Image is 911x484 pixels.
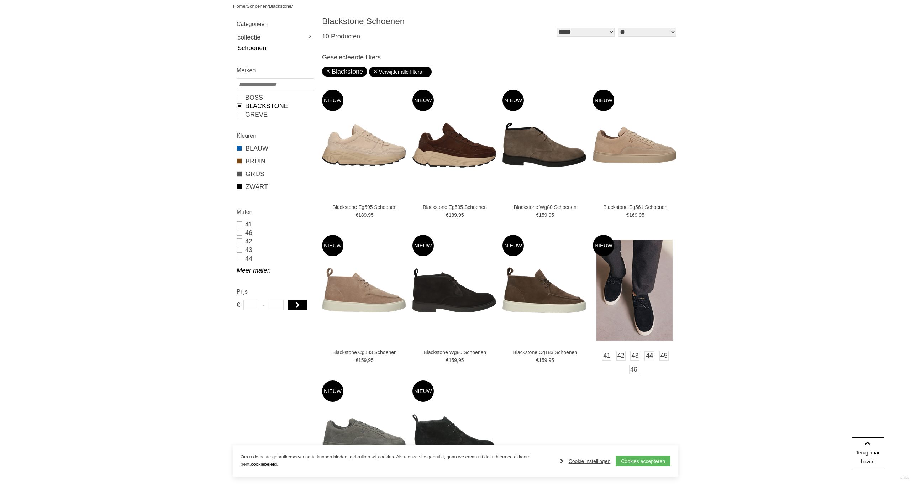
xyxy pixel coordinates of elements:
span: , [457,212,458,218]
h3: Geselecteerde filters [322,53,678,61]
a: 44 [237,254,313,263]
span: / [291,4,293,9]
a: 46 [629,365,638,374]
img: Blackstone Wg80 Schoenen [502,123,586,167]
a: collectie [237,32,313,43]
span: 189 [358,212,367,218]
span: 95 [458,357,464,363]
p: Om u de beste gebruikerservaring te kunnen bieden, gebruiken wij cookies. Als u onze site gebruik... [241,453,553,468]
a: Blackstone [237,102,313,110]
span: , [367,212,368,218]
span: € [356,357,358,363]
span: , [547,357,549,363]
span: 159 [449,357,457,363]
span: , [637,212,639,218]
span: 95 [549,357,554,363]
a: BRUIN [237,157,313,166]
a: 45 [659,351,669,361]
span: € [446,212,449,218]
img: Blackstone Eg561 Schoenen [322,418,406,453]
a: 43 [630,351,639,361]
a: Schoenen [237,43,313,53]
span: - [263,300,265,310]
h1: Blackstone Schoenen [322,16,500,27]
a: Blackstone Eg595 Schoenen [326,204,404,210]
span: 95 [368,212,374,218]
a: GRIJS [237,169,313,179]
h2: Maten [237,207,313,216]
img: Blackstone Cg183 Schoenen [502,267,586,313]
span: 159 [358,357,367,363]
span: , [547,212,549,218]
a: 41 [237,220,313,228]
h2: Categorieën [237,20,313,28]
a: Meer maten [237,266,313,275]
span: € [536,357,539,363]
a: Blackstone Cg183 Schoenen [506,349,584,356]
a: 44 [644,351,654,361]
span: , [367,357,368,363]
a: Cookie instellingen [560,456,611,467]
img: Blackstone Eg595 Schoenen [322,124,406,166]
span: 159 [539,212,547,218]
a: 41 [602,351,611,361]
img: Blackstone Wg80 Schoenen [412,268,496,312]
a: 42 [616,351,626,361]
h2: Prijs [237,287,313,296]
a: Blackstone Eg595 Schoenen [416,204,494,210]
span: € [626,212,629,218]
a: Verwijder alle filters [373,67,427,77]
span: 169 [629,212,637,218]
span: / [246,4,247,9]
a: Cookies accepteren [616,456,670,466]
a: GREVE [237,110,313,119]
span: € [446,357,449,363]
img: Blackstone Cg183 Schoenen [322,268,406,312]
a: BOSS [237,93,313,102]
span: / [268,4,269,9]
img: Blackstone Cg183 Schoenen [596,240,673,341]
a: BLAUW [237,144,313,153]
a: Blackstone Wg80 Schoenen [506,204,584,210]
span: 95 [458,212,464,218]
a: cookiebeleid [251,462,277,467]
img: Blackstone Eg561 Schoenen [593,127,676,163]
span: € [237,300,240,310]
h2: Kleuren [237,131,313,140]
a: 43 [237,246,313,254]
a: Blackstone [326,68,363,75]
a: Blackstone [269,4,292,9]
a: 42 [237,237,313,246]
span: 189 [449,212,457,218]
img: Blackstone Eg595 Schoenen [412,122,496,168]
span: , [457,357,458,363]
a: Blackstone Cg183 Schoenen [326,349,404,356]
a: Blackstone Wg80 Schoenen [416,349,494,356]
h2: Merken [237,66,313,75]
img: Blackstone Wg80 Schoenen [412,414,496,457]
a: Blackstone Eg561 Schoenen [596,204,674,210]
span: 95 [549,212,554,218]
span: 159 [539,357,547,363]
span: 95 [368,357,374,363]
span: 95 [639,212,644,218]
a: ZWART [237,182,313,191]
span: € [356,212,358,218]
span: 10 Producten [322,33,360,40]
a: 46 [237,228,313,237]
a: Terug naar boven [852,437,884,469]
a: Home [233,4,246,9]
a: Schoenen [247,4,268,9]
a: Divide [900,473,909,482]
span: € [536,212,539,218]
